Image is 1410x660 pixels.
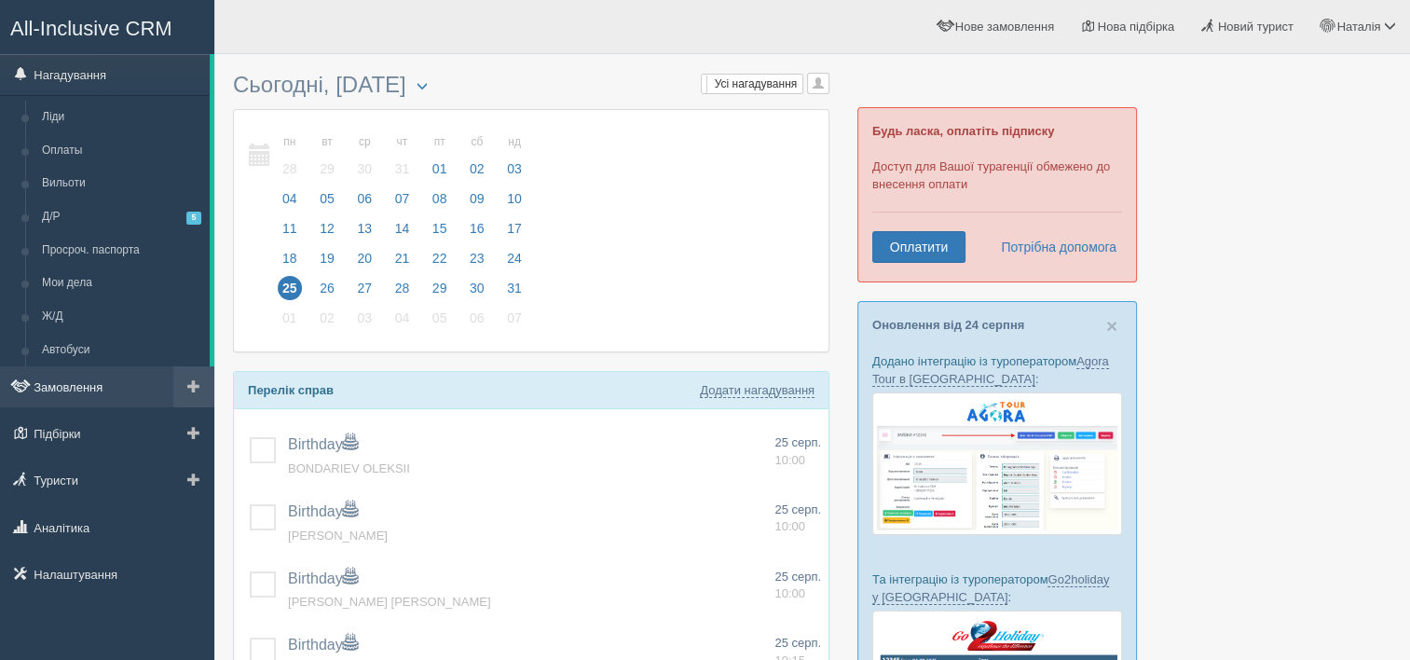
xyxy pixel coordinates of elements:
[309,248,345,278] a: 19
[428,216,452,241] span: 15
[288,637,358,653] a: Birthday
[34,101,210,134] a: Ліди
[497,188,527,218] a: 10
[34,134,210,168] a: Оплаты
[309,278,345,308] a: 26
[288,461,410,475] a: BONDARIEV OLEKSII
[872,318,1024,332] a: Оновлення від 24 серпня
[497,248,527,278] a: 24
[502,134,527,150] small: нд
[422,308,458,337] a: 05
[459,218,495,248] a: 16
[34,267,210,300] a: Мои дела
[315,306,339,330] span: 02
[428,246,452,270] span: 22
[186,212,201,224] span: 5
[465,246,489,270] span: 23
[278,306,302,330] span: 01
[278,216,302,241] span: 11
[315,276,339,300] span: 26
[872,124,1054,138] b: Будь ласка, оплатіть підписку
[385,248,420,278] a: 21
[1,1,213,52] a: All-Inclusive CRM
[390,186,415,211] span: 07
[288,436,358,452] a: Birthday
[422,278,458,308] a: 29
[390,306,415,330] span: 04
[309,124,345,188] a: вт 29
[272,308,308,337] a: 01
[352,276,376,300] span: 27
[502,186,527,211] span: 10
[465,276,489,300] span: 30
[700,383,815,398] a: Додати нагадування
[857,107,1137,282] div: Доступ для Вашої турагенції обмежено до внесення оплати
[774,502,821,516] span: 25 серп.
[428,276,452,300] span: 29
[309,218,345,248] a: 12
[390,134,415,150] small: чт
[288,571,358,586] a: Birthday
[315,186,339,211] span: 05
[385,218,420,248] a: 14
[34,167,210,200] a: Вильоти
[34,334,210,367] a: Автобуси
[989,231,1117,263] a: Потрібна допомога
[352,246,376,270] span: 20
[390,246,415,270] span: 21
[774,636,821,650] span: 25 серп.
[422,124,458,188] a: пт 01
[309,188,345,218] a: 05
[497,308,527,337] a: 07
[1098,20,1175,34] span: Нова підбірка
[248,383,334,397] b: Перелік справ
[502,157,527,181] span: 03
[872,354,1109,387] a: Agora Tour в [GEOGRAPHIC_DATA]
[315,216,339,241] span: 12
[288,595,490,609] a: [PERSON_NAME] [PERSON_NAME]
[352,216,376,241] span: 13
[272,278,308,308] a: 25
[278,276,302,300] span: 25
[315,134,339,150] small: вт
[774,453,805,467] span: 10:00
[278,157,302,181] span: 28
[497,218,527,248] a: 17
[272,248,308,278] a: 18
[428,306,452,330] span: 05
[774,586,805,600] span: 10:00
[385,308,420,337] a: 04
[352,186,376,211] span: 06
[272,218,308,248] a: 11
[459,124,495,188] a: сб 02
[465,157,489,181] span: 02
[10,17,172,40] span: All-Inclusive CRM
[385,188,420,218] a: 07
[288,529,388,543] a: [PERSON_NAME]
[1106,316,1117,336] button: Close
[272,188,308,218] a: 04
[955,20,1054,34] span: Нове замовлення
[385,278,420,308] a: 28
[347,248,382,278] a: 20
[465,134,489,150] small: сб
[390,157,415,181] span: 31
[390,216,415,241] span: 14
[315,157,339,181] span: 29
[385,124,420,188] a: чт 31
[502,276,527,300] span: 31
[465,306,489,330] span: 06
[352,134,376,150] small: ср
[774,519,805,533] span: 10:00
[465,216,489,241] span: 16
[288,503,358,519] a: Birthday
[390,276,415,300] span: 28
[872,231,965,263] a: Оплатити
[872,571,1122,606] p: Та інтеграцію із туроператором :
